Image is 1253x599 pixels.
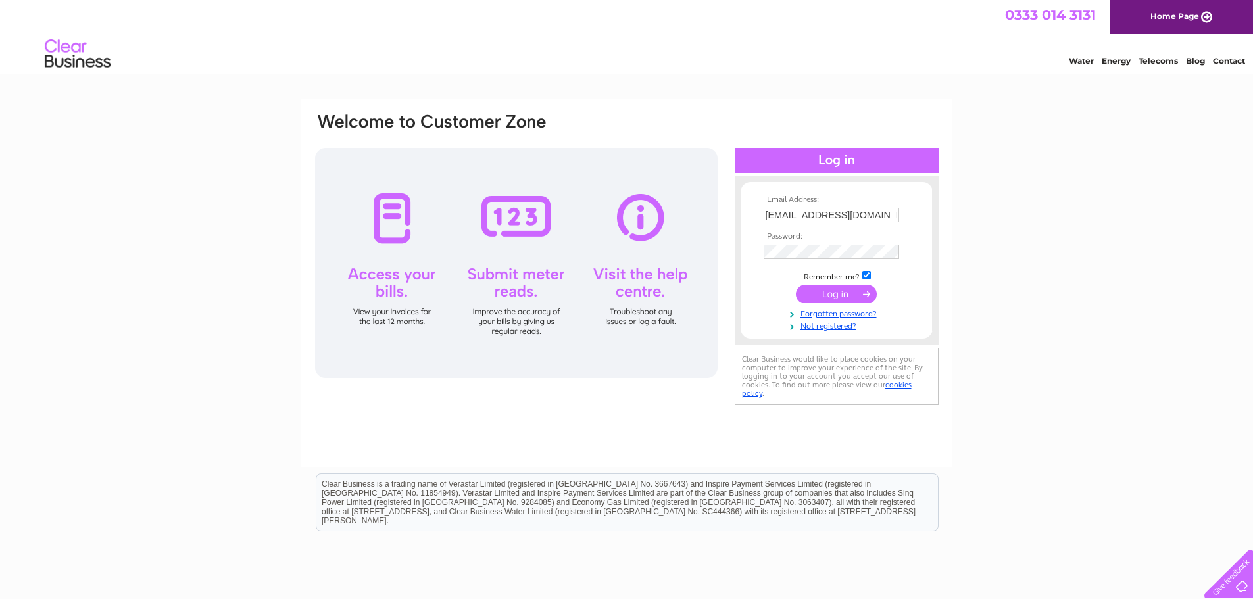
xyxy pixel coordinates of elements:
[760,232,913,241] th: Password:
[796,285,877,303] input: Submit
[1102,56,1131,66] a: Energy
[760,195,913,204] th: Email Address:
[764,319,913,331] a: Not registered?
[1213,56,1245,66] a: Contact
[764,306,913,319] a: Forgotten password?
[760,269,913,282] td: Remember me?
[1186,56,1205,66] a: Blog
[742,380,912,398] a: cookies policy
[1069,56,1094,66] a: Water
[44,34,111,74] img: logo.png
[316,7,938,64] div: Clear Business is a trading name of Verastar Limited (registered in [GEOGRAPHIC_DATA] No. 3667643...
[735,348,939,405] div: Clear Business would like to place cookies on your computer to improve your experience of the sit...
[1139,56,1178,66] a: Telecoms
[1005,7,1096,23] a: 0333 014 3131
